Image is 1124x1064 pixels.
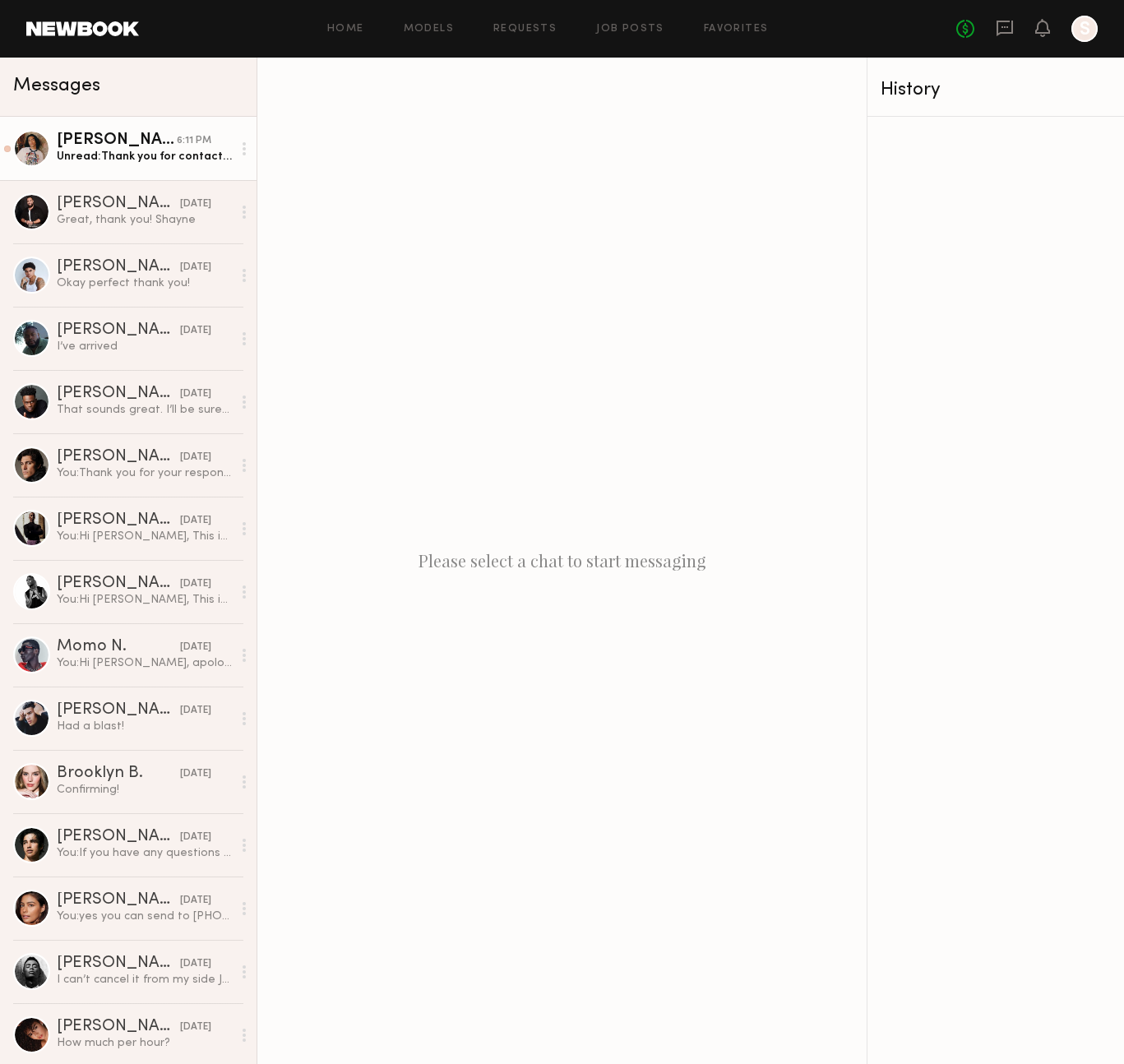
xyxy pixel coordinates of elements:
a: Favorites [704,24,769,35]
div: [DATE] [180,386,211,402]
div: [PERSON_NAME] [57,829,180,845]
div: [PERSON_NAME] [57,386,180,402]
div: [DATE] [180,260,211,275]
a: Requests [493,24,557,35]
div: I can’t cancel it from my side Just showing message option [57,972,232,988]
div: How much per hour? [57,1035,232,1051]
div: [DATE] [180,323,211,339]
div: [PERSON_NAME] S. [57,132,177,149]
a: Home [327,24,364,35]
div: You: Hi [PERSON_NAME], apologies for the mix up - I accidentally pasted the wrong name in my last... [57,655,232,671]
div: [PERSON_NAME] [57,955,180,972]
span: Messages [13,76,100,95]
a: Models [404,24,454,35]
div: You: Hi [PERSON_NAME], This is [PERSON_NAME] from [GEOGRAPHIC_DATA]. We’re planning an editorial ... [57,529,232,544]
div: That sounds great. I’ll be sure to keep an eye out. Thank you and talk soon! Have a great weekend! [57,402,232,418]
div: [DATE] [180,956,211,972]
div: 6:11 PM [177,133,211,149]
div: You: Hi [PERSON_NAME], This is [PERSON_NAME] from [GEOGRAPHIC_DATA]. We’re planning an editorial ... [57,592,232,608]
a: Job Posts [596,24,664,35]
div: [DATE] [180,893,211,909]
div: Please select a chat to start messaging [257,58,867,1064]
div: [PERSON_NAME] [57,1019,180,1035]
div: [PERSON_NAME] [57,449,180,465]
div: Momo N. [57,639,180,655]
div: [DATE] [180,766,211,782]
div: [DATE] [180,513,211,529]
div: You: Thank you for your response! Let me discuss with the management and get back to you no later... [57,465,232,481]
div: Great, thank you! Shayne [57,212,232,228]
div: [PERSON_NAME] [57,512,180,529]
div: [DATE] [180,640,211,655]
a: S [1071,16,1098,42]
div: [DATE] [180,197,211,212]
div: [PERSON_NAME] [57,576,180,592]
div: [PERSON_NAME] [57,892,180,909]
div: You: If you have any questions contact [PHONE_NUMBER] [57,845,232,861]
div: I’ve arrived [57,339,232,354]
div: [DATE] [180,703,211,719]
div: Unread: Thank you for contacting me! Yes I am available and would love to work with you guys! [57,149,232,164]
div: [DATE] [180,576,211,592]
div: Brooklyn B. [57,766,180,782]
div: Confirming! [57,782,232,798]
div: Had a blast! [57,719,232,734]
div: [PERSON_NAME] [57,702,180,719]
div: [PERSON_NAME] [57,322,180,339]
div: [PERSON_NAME] [57,259,180,275]
div: [PERSON_NAME] [57,196,180,212]
div: [DATE] [180,450,211,465]
div: Okay perfect thank you! [57,275,232,291]
div: History [881,81,1111,99]
div: You: yes you can send to [PHONE_NUMBER] [57,909,232,924]
div: [DATE] [180,1020,211,1035]
div: [DATE] [180,830,211,845]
